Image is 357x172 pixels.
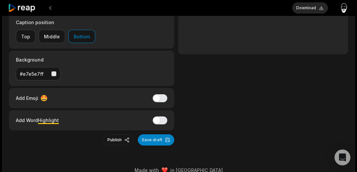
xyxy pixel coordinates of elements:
button: Top [16,30,35,43]
span: Add Emoji [16,95,38,102]
label: Background [16,56,60,63]
div: Open Intercom Messenger [335,150,350,165]
button: #e7e5e7ff [16,67,60,80]
span: Highlight [38,117,59,123]
span: 🤩 [40,94,48,103]
label: Caption position [16,19,95,26]
div: Add Word [16,116,59,125]
button: Middle [39,30,65,43]
button: Bottom [68,30,95,43]
button: Publish [103,134,134,146]
div: #e7e5e7ff [20,70,49,77]
button: Save draft [138,134,174,146]
button: Download [292,2,328,14]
